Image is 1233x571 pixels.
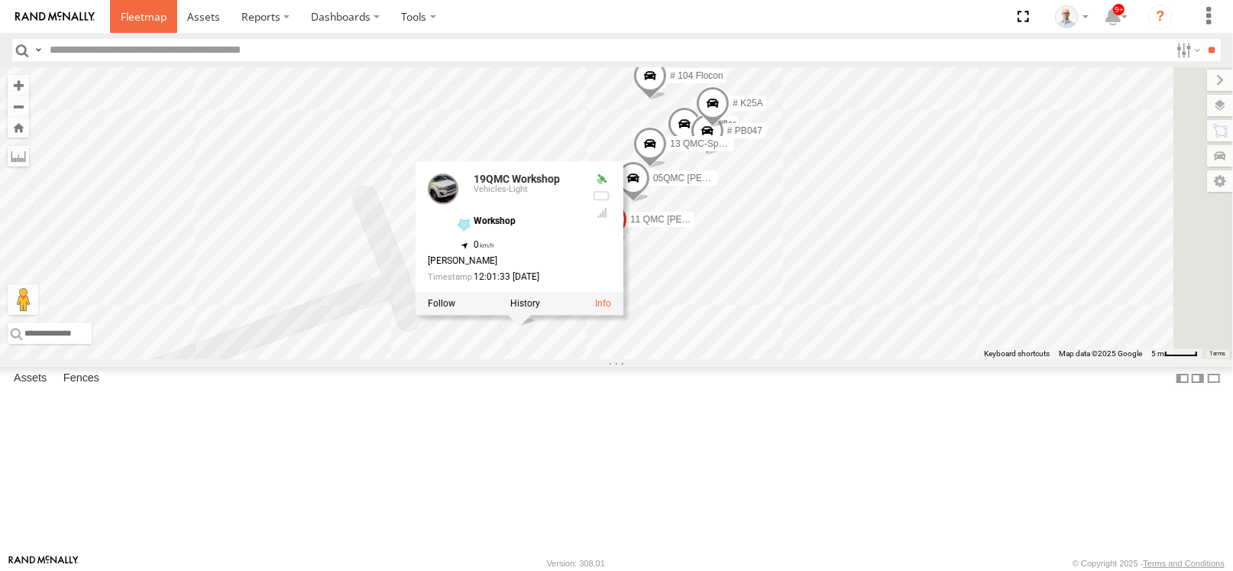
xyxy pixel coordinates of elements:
a: View Asset Details [428,174,458,204]
span: # K25A [733,98,762,109]
button: Zoom out [8,96,29,117]
button: Map Scale: 5 m per 40 pixels [1147,349,1202,359]
div: Valid GPS Fix [593,174,611,186]
div: GSM Signal = 4 [593,206,611,219]
span: # 104 Flocon [670,70,723,81]
div: © Copyright 2025 - [1073,559,1225,568]
span: 05QMC [PERSON_NAME] [653,174,762,184]
label: Fences [56,368,107,389]
label: Hide Summary Table [1206,367,1222,389]
a: Visit our Website [8,556,79,571]
span: 0 [474,239,494,250]
div: [PERSON_NAME] [428,257,581,267]
label: Search Query [32,39,44,61]
div: No battery health information received from this device. [593,190,611,203]
span: Map data ©2025 Google [1059,349,1142,358]
div: Workshop [474,216,581,226]
div: Vehicles-Light [474,186,581,195]
button: Zoom Home [8,117,29,138]
label: Dock Summary Table to the Left [1175,367,1190,389]
label: View Asset History [510,298,540,309]
label: Measure [8,145,29,167]
a: View Asset Details [595,298,611,309]
i: ? [1148,5,1173,29]
label: Map Settings [1207,170,1233,192]
span: 11 QMC [PERSON_NAME] [630,214,743,225]
span: 13 QMC-Spare [670,139,732,150]
label: Dock Summary Table to the Right [1190,367,1205,389]
div: Version: 308.01 [547,559,605,568]
button: Drag Pegman onto the map to open Street View [8,284,38,315]
label: Search Filter Options [1170,39,1203,61]
label: Realtime tracking of Asset [428,298,455,309]
span: # PB047 [727,125,762,136]
button: Keyboard shortcuts [984,349,1050,359]
label: Assets [6,368,54,389]
div: Kurt Byers [1050,5,1094,28]
button: Zoom in [8,75,29,96]
a: Terms (opens in new tab) [1210,351,1226,357]
div: Date/time of location update [428,273,581,283]
img: rand-logo.svg [15,11,95,22]
span: 5 m [1151,349,1164,358]
a: 19QMC Workshop [474,173,560,185]
a: Terms and Conditions [1144,559,1225,568]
